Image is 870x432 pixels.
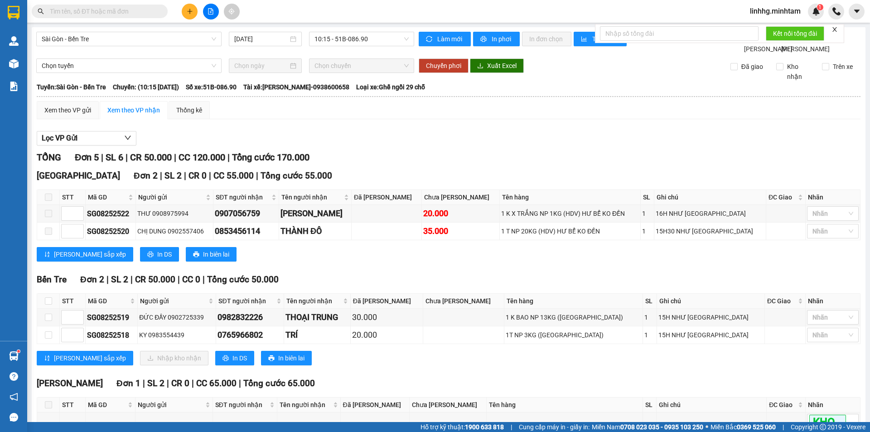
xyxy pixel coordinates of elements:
[261,170,332,181] span: Tổng cước 55.000
[137,226,212,236] div: CHỊ DUNG 0902557406
[54,353,126,363] span: [PERSON_NAME] sắp xếp
[42,59,216,73] span: Chọn tuyến
[37,83,106,91] b: Tuyến: Sài Gòn - Bến Tre
[86,205,136,223] td: SG08252522
[280,225,350,238] div: THÀNH ĐÔ
[218,296,275,306] span: SĐT người nhận
[134,170,158,181] span: Đơn 2
[268,355,275,362] span: printer
[143,378,145,388] span: |
[500,190,641,205] th: Tên hàng
[215,400,268,410] span: SĐT người nhận
[179,152,225,163] span: CC 120.000
[232,152,309,163] span: Tổng cước 170.000
[88,296,128,306] span: Mã GD
[352,190,422,205] th: Đã [PERSON_NAME]
[234,34,288,44] input: 11/08/2025
[126,152,128,163] span: |
[76,312,82,317] span: up
[849,4,865,19] button: caret-down
[76,214,82,220] span: down
[644,312,655,322] div: 1
[9,36,19,46] img: warehouse-icon
[88,400,126,410] span: Mã GD
[80,274,104,285] span: Đơn 2
[768,192,796,202] span: ĐC Giao
[422,190,500,205] th: Chưa [PERSON_NAME]
[643,294,657,309] th: SL
[261,351,312,365] button: printerIn biên lai
[504,294,643,309] th: Tên hàng
[167,378,169,388] span: |
[207,274,279,285] span: Tổng cước 50.000
[351,294,423,309] th: Đã [PERSON_NAME]
[285,311,348,324] div: THOẠI TRUNG
[54,249,126,259] span: [PERSON_NAME] sắp xếp
[832,7,841,15] img: phone-icon
[437,34,464,44] span: Làm mới
[88,192,126,202] span: Mã GD
[224,4,240,19] button: aim
[60,294,86,309] th: STT
[86,223,136,240] td: SG08252520
[216,192,270,202] span: SĐT người nhận
[10,413,18,422] span: message
[657,294,764,309] th: Ghi chú
[216,326,284,344] td: 0765966802
[137,209,212,218] div: THƯ 0908975994
[37,378,103,388] span: [PERSON_NAME]
[234,61,288,71] input: Chọn ngày
[73,224,83,231] span: Increase Value
[487,61,517,71] span: Xuất Excel
[44,251,50,258] span: sort-ascending
[656,226,764,236] div: 15H30 NHƯ [GEOGRAPHIC_DATA]
[808,296,858,306] div: Nhãn
[812,7,820,15] img: icon-new-feature
[656,209,764,218] div: 16H NHƯ [GEOGRAPHIC_DATA]
[352,329,421,341] div: 20.000
[227,152,230,163] span: |
[487,398,643,413] th: Tên hàng
[217,329,282,341] div: 0765966802
[657,398,767,413] th: Ghi chú
[171,378,189,388] span: CR 0
[76,208,82,214] span: up
[519,422,590,432] span: Cung cấp máy in - giấy in:
[44,355,50,362] span: sort-ascending
[184,170,186,181] span: |
[135,274,175,285] span: CR 50.000
[73,311,83,317] span: Increase Value
[164,170,182,181] span: SL 2
[44,105,91,115] div: Xem theo VP gửi
[213,223,279,240] td: 0853456114
[818,4,822,10] span: 1
[188,170,207,181] span: CR 0
[107,105,160,115] div: Xem theo VP nhận
[710,422,776,432] span: Miền Bắc
[208,8,214,15] span: file-add
[42,132,77,144] span: Lọc VP Gửi
[419,32,471,46] button: syncLàm mới
[140,296,207,306] span: Người gửi
[138,192,204,202] span: Người gửi
[203,249,229,259] span: In biên lai
[738,62,767,72] span: Đã giao
[641,190,654,205] th: SL
[160,170,162,181] span: |
[506,330,642,340] div: 1T NP 3KG ([GEOGRAPHIC_DATA])
[176,105,202,115] div: Thống kê
[284,326,350,344] td: TRÍ
[139,312,214,322] div: ĐỨC ĐẦY 0902725339
[138,400,203,410] span: Người gửi
[243,82,349,92] span: Tài xế: [PERSON_NAME]-0938600658
[116,378,140,388] span: Đơn 1
[209,170,211,181] span: |
[42,32,216,46] span: Sài Gòn - Bến Tre
[492,34,512,44] span: In phơi
[256,170,258,181] span: |
[783,62,815,82] span: Kho nhận
[76,318,82,324] span: down
[501,209,639,218] div: 1 K X TRẮNG NP 1KG (HDV) HƯ BỂ KO ĐỀN
[73,214,83,220] span: Decrease Value
[87,226,134,237] div: SG08252520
